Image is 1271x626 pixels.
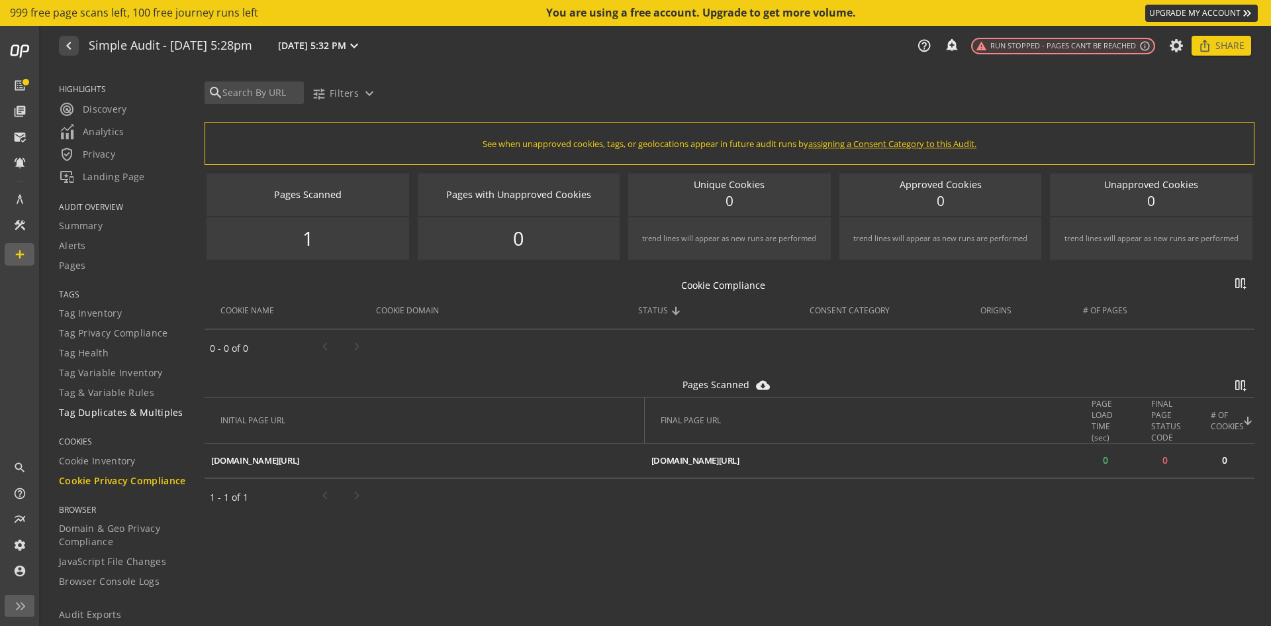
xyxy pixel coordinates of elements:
mat-icon: search [208,85,221,101]
mat-icon: library_books [13,105,26,118]
span: 0 [726,191,733,211]
mat-icon: construction [13,219,26,232]
p: Pages Scanned [683,378,749,397]
mat-icon: help_outline [13,487,26,500]
div: STATUS [638,305,668,316]
span: Privacy [59,146,115,162]
span: Filters [330,81,359,105]
span: 0 [1147,191,1155,211]
p: Cookie Compliance [681,279,765,292]
div: trend lines will appear as new runs are performed [853,233,1027,244]
span: Analytics [59,124,124,140]
span: Audit Exports [59,608,121,621]
span: Tag Inventory [59,307,122,320]
span: 1 [303,225,313,252]
div: trend lines will appear as new runs are performed [1064,233,1239,244]
span: HIGHLIGHTS [59,83,188,95]
span: Discovery [59,101,127,117]
div: Unapproved Cookies [1057,178,1246,192]
div: INITIAL PAGE URL [220,415,285,426]
mat-icon: multiline_chart [13,513,26,526]
div: # OF PAGES [1083,305,1244,316]
div: Approved Cookies [846,178,1035,192]
div: # OF COOKIES [1211,409,1248,432]
span: [DATE] 5:32 PM [278,39,346,52]
span: Tag & Variable Rules [59,386,154,399]
button: Filters [306,81,383,105]
div: CONSENT CATEGORY [810,305,970,316]
div: COOKIE NAME [220,305,365,316]
div: 1 - 1 of 1 [210,491,309,504]
div: # OF COOKIES [1211,409,1244,432]
div: Pages with Unapproved Cookies [424,188,614,202]
mat-icon: warning [976,40,987,52]
span: Domain & Geo Privacy Compliance [59,522,188,548]
mat-icon: add [13,248,26,261]
div: PAGE LOAD TIME (sec) [1092,398,1129,443]
span: Cookie Inventory [59,454,136,468]
span: Share [1215,34,1245,58]
span: 999 free page scans left, 100 free journey runs left [10,5,258,21]
mat-icon: verified_user [59,146,75,162]
h1: Simple Audit - 17 September 2025 | 5:28pm [89,39,252,53]
div: PAGE LOAD TIME (sec) [1092,398,1122,443]
mat-icon: navigate_before [61,38,75,54]
span: Run Stopped - Pages can't be reached [976,40,1136,52]
button: Next page [341,482,373,513]
span: TAGS [59,289,188,300]
span: COOKIES [59,436,188,447]
span: Landing Page [59,169,145,185]
span: assigning a Consent Category to this Audit. [808,138,976,150]
button: Previous page [309,333,341,364]
mat-icon: cloud_download_filled [756,378,771,392]
span: 0 [1162,454,1168,466]
div: CONSENT CATEGORY [810,305,890,316]
mat-icon: expand_more [346,38,362,54]
span: 0 [513,225,524,252]
div: FINAL PAGE URL [661,415,1069,426]
div: Pages Scanned [213,188,402,202]
mat-icon: settings [13,539,26,552]
div: STATUS [638,305,799,316]
mat-icon: help_outline [917,38,931,53]
span: Tag Privacy Compliance [59,327,168,340]
span: Cookie Privacy Compliance [59,474,186,488]
span: BROWSER [59,504,188,515]
span: Tag Variable Inventory [59,366,163,380]
span: Browser Console Logs [59,575,160,588]
div: FINAL PAGE STATUS CODE [1151,398,1188,443]
mat-icon: list_alt [13,79,26,92]
mat-icon: search [13,461,26,474]
div: [DOMAIN_NAME][URL] [651,454,739,467]
mat-icon: add_alert [945,38,958,51]
div: 0 - 0 of 0 [210,342,309,355]
div: ORIGINS [980,305,1072,316]
button: Next page [341,333,373,364]
span: Tag Health [59,346,109,360]
mat-icon: important_devices [59,169,75,185]
mat-icon: notifications_active [13,156,26,170]
mat-icon: expand_more [361,85,377,101]
mat-icon: account_circle [13,564,26,578]
div: You are using a free account. Upgrade to get more volume. [546,5,857,21]
mat-icon: info_outline [1139,40,1151,52]
div: INITIAL PAGE URL [220,415,634,426]
div: COOKIE DOMAIN [376,305,439,316]
div: FINAL PAGE URL [661,415,721,426]
div: COOKIE DOMAIN [376,305,628,316]
td: 0 [1195,444,1254,478]
div: FINAL PAGE STATUS CODE [1151,398,1182,443]
a: UPGRADE MY ACCOUNT [1145,5,1258,22]
mat-icon: keyboard_double_arrow_right [1241,7,1254,20]
span: JavaScript File Changes [59,555,166,568]
span: 0 [937,191,945,211]
span: # OF PAGES [1083,305,1127,316]
mat-icon: ios_share [1198,39,1211,52]
div: [DOMAIN_NAME][URL] [211,454,299,467]
span: Summary [59,219,103,233]
span: AUDIT OVERVIEW [59,201,188,213]
div: Unique Cookies [635,178,824,192]
span: Tag Duplicates & Multiples [59,406,183,419]
span: Alerts [59,239,86,252]
div: COOKIE NAME [220,305,274,316]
